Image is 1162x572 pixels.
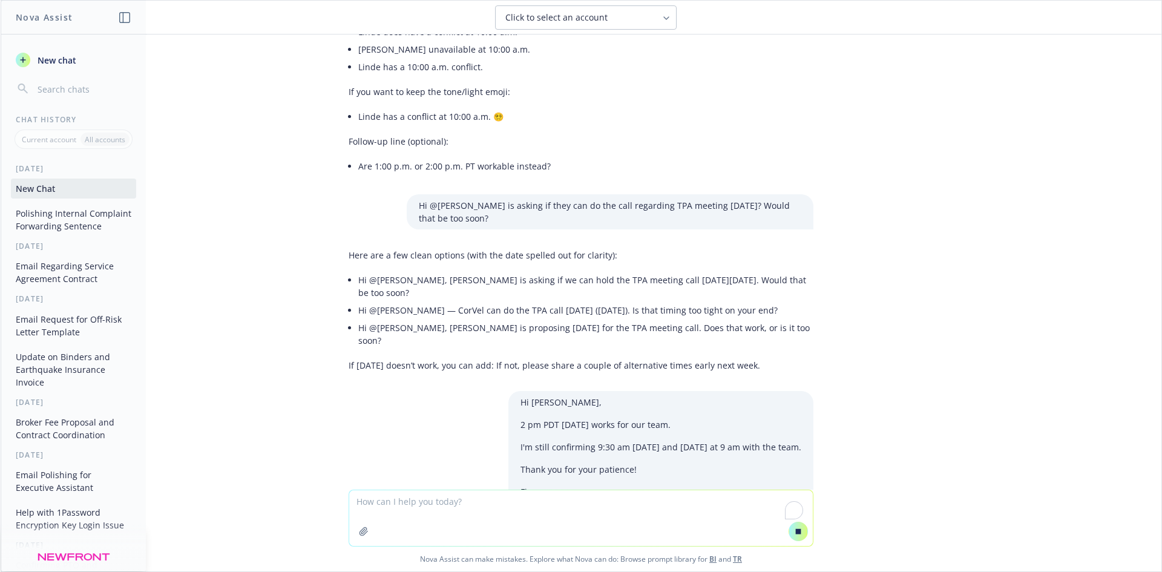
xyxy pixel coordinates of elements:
[505,12,608,24] span: Click to select an account
[419,199,801,225] p: Hi @[PERSON_NAME] is asking if they can do the call regarding TPA meeting [DATE]? Would that be t...
[358,157,551,175] li: Are 1:00 p.m. or 2:00 p.m. PT workable instead?
[349,85,551,98] p: If you want to keep the tone/light emoji:
[11,179,136,199] button: New Chat
[520,396,801,409] p: Hi [PERSON_NAME],
[495,5,677,30] button: Click to select an account
[11,256,136,289] button: Email Regarding Service Agreement Contract
[11,49,136,71] button: New chat
[11,502,136,535] button: Help with 1Password Encryption Key Login Issue
[349,135,551,148] p: Follow-up line (optional):
[349,359,813,372] p: If [DATE] doesn’t work, you can add: If not, please share a couple of alternative times early nex...
[85,134,125,145] p: All accounts
[733,554,742,564] a: TR
[1,540,146,550] div: [DATE]
[1,294,146,304] div: [DATE]
[358,108,551,125] li: Linde has a conflict at 10:00 a.m. 😵‍💫
[349,249,813,261] p: Here are a few clean options (with the date spelled out for clarity):
[11,309,136,342] button: Email Request for Off-Risk Letter Template
[1,241,146,251] div: [DATE]
[520,463,801,476] p: Thank you for your patience!
[358,271,813,301] li: Hi @[PERSON_NAME], [PERSON_NAME] is asking if we can hold the TPA meeting call [DATE][DATE]. Woul...
[358,301,813,319] li: Hi @[PERSON_NAME] — CorVel can do the TPA call [DATE] ([DATE]). Is that timing too tight on your ...
[709,554,717,564] a: BI
[35,81,131,97] input: Search chats
[5,547,1157,571] span: Nova Assist can make mistakes. Explore what Nova can do: Browse prompt library for and
[11,465,136,498] button: Email Polishing for Executive Assistant
[1,163,146,174] div: [DATE]
[520,485,801,498] p: Fix
[1,397,146,407] div: [DATE]
[349,490,813,546] textarea: To enrich screen reader interactions, please activate Accessibility in Grammarly extension settings
[358,319,813,349] li: Hi @[PERSON_NAME], [PERSON_NAME] is proposing [DATE] for the TPA meeting call. Does that work, or...
[520,418,801,431] p: 2 pm PDT [DATE] works for our team.
[520,441,801,453] p: I'm still confirming 9:30 am [DATE] and [DATE] at 9 am with the team.
[1,450,146,460] div: [DATE]
[11,347,136,392] button: Update on Binders and Earthquake Insurance Invoice
[1,114,146,125] div: Chat History
[358,58,551,76] li: Linde has a 10:00 a.m. conflict.
[11,203,136,236] button: Polishing Internal Complaint Forwarding Sentence
[11,412,136,445] button: Broker Fee Proposal and Contract Coordination
[16,11,73,24] h1: Nova Assist
[22,134,76,145] p: Current account
[358,41,551,58] li: [PERSON_NAME] unavailable at 10:00 a.m.
[35,54,76,67] span: New chat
